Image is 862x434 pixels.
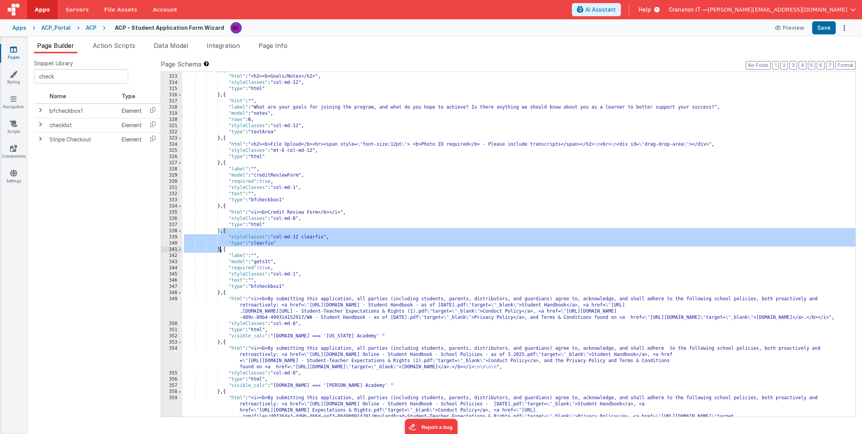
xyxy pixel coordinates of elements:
[161,117,182,123] div: 320
[669,6,856,14] button: Cranston IT — [PERSON_NAME][EMAIL_ADDRESS][DOMAIN_NAME]
[161,296,182,321] div: 349
[161,129,182,135] div: 322
[161,216,182,222] div: 336
[161,73,182,80] div: 313
[161,345,182,370] div: 354
[154,42,188,49] span: Data Model
[161,321,182,327] div: 350
[161,383,182,389] div: 357
[161,86,182,92] div: 315
[34,60,73,67] span: Snippet Library
[161,259,182,265] div: 343
[119,118,145,132] td: Element
[799,61,806,70] button: 4
[812,21,836,34] button: Save
[161,290,182,296] div: 348
[161,247,182,253] div: 341
[161,60,201,69] span: Page Schema
[161,277,182,284] div: 346
[161,253,182,259] div: 342
[572,3,621,16] button: AI Assistant
[161,265,182,271] div: 344
[161,197,182,203] div: 333
[161,370,182,376] div: 355
[65,6,88,14] span: Servers
[161,191,182,197] div: 332
[826,61,834,70] button: 7
[161,123,182,129] div: 321
[161,327,182,333] div: 351
[35,6,50,14] span: Apps
[41,24,71,32] div: ACP_Portal
[161,154,182,160] div: 326
[161,92,182,98] div: 316
[639,6,651,14] span: Help
[207,42,240,49] span: Integration
[161,271,182,277] div: 345
[817,61,825,70] button: 6
[115,25,224,31] h4: ACP - Student Application Form Wizard
[231,22,241,33] img: e8a56f6b4060e0b1f1175c8bf6908af3
[708,6,847,14] span: [PERSON_NAME][EMAIL_ADDRESS][DOMAIN_NAME]
[161,104,182,111] div: 318
[161,339,182,345] div: 353
[161,333,182,339] div: 352
[161,179,182,185] div: 330
[161,141,182,148] div: 324
[161,135,182,141] div: 323
[104,6,138,14] span: File Assets
[835,61,856,70] button: Format
[161,166,182,172] div: 328
[161,203,182,209] div: 334
[258,42,287,49] span: Page Info
[585,6,616,14] span: AI Assistant
[161,240,182,247] div: 340
[161,228,182,234] div: 338
[161,172,182,179] div: 329
[161,395,182,426] div: 359
[770,22,809,34] button: Preview
[119,104,145,118] td: Element
[746,61,771,70] button: No Folds
[119,132,145,146] td: Element
[789,61,797,70] button: 3
[161,160,182,166] div: 327
[161,111,182,117] div: 319
[839,22,850,33] button: Options
[46,104,119,118] td: bfcheckbox1
[161,148,182,154] div: 325
[161,234,182,240] div: 339
[12,24,26,32] div: Apps
[161,80,182,86] div: 314
[86,24,97,32] div: ACP
[161,98,182,104] div: 317
[34,69,128,83] input: Search Snippets ...
[93,42,135,49] span: Action Scripts
[46,132,119,146] td: Stripe Checkout
[161,376,182,383] div: 356
[669,6,708,14] span: Cranston IT —
[161,209,182,216] div: 335
[161,185,182,191] div: 331
[808,61,815,70] button: 5
[161,389,182,395] div: 358
[49,93,66,99] span: Name
[161,222,182,228] div: 337
[161,284,182,290] div: 347
[772,61,779,70] button: 1
[46,118,119,132] td: checklist
[37,42,74,49] span: Page Builder
[122,93,135,99] span: Type
[780,61,788,70] button: 2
